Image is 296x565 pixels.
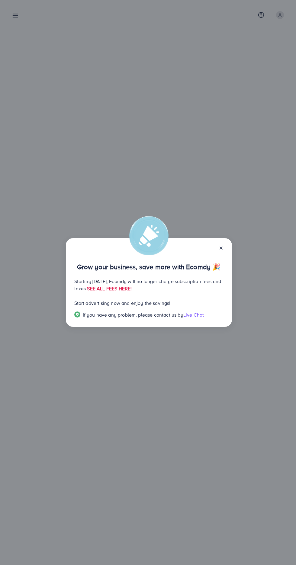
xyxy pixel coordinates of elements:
[87,285,132,292] a: SEE ALL FEES HERE!
[74,311,80,318] img: Popup guide
[74,263,224,270] p: Grow your business, save more with Ecomdy 🎉
[74,299,224,307] p: Start advertising now and enjoy the savings!
[183,311,204,318] span: Live Chat
[129,216,169,255] img: alert
[83,311,183,318] span: If you have any problem, please contact us by
[74,278,224,292] p: Starting [DATE], Ecomdy will no longer charge subscription fees and taxes.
